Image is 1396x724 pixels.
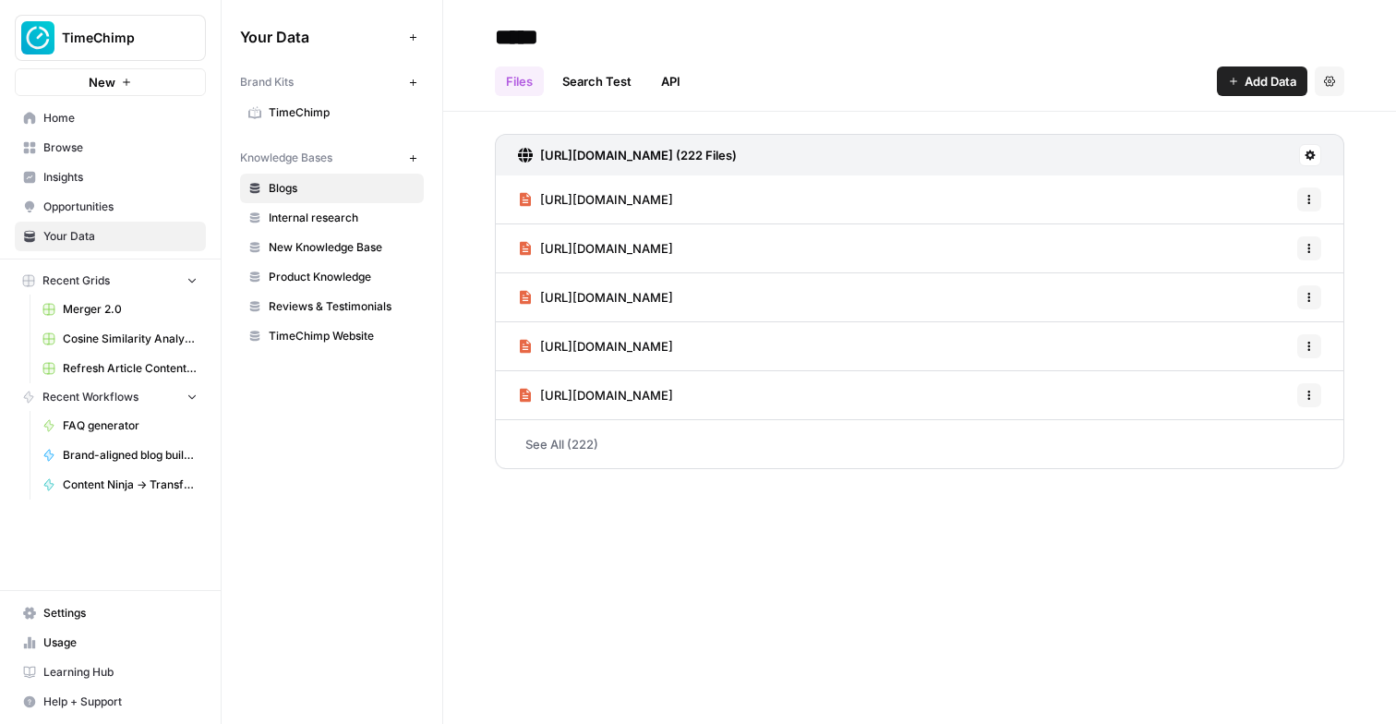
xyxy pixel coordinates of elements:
[63,477,198,493] span: Content Ninja → Transformer
[43,199,198,215] span: Opportunities
[15,192,206,222] a: Opportunities
[540,239,673,258] span: [URL][DOMAIN_NAME]
[15,383,206,411] button: Recent Workflows
[240,98,424,127] a: TimeChimp
[63,331,198,347] span: Cosine Similarity Analysis
[34,411,206,440] a: FAQ generator
[15,628,206,658] a: Usage
[15,598,206,628] a: Settings
[240,74,294,90] span: Brand Kits
[518,371,673,419] a: [URL][DOMAIN_NAME]
[34,295,206,324] a: Merger 2.0
[240,292,424,321] a: Reviews & Testimonials
[240,321,424,351] a: TimeChimp Website
[240,262,424,292] a: Product Knowledge
[15,267,206,295] button: Recent Grids
[540,288,673,307] span: [URL][DOMAIN_NAME]
[269,104,415,121] span: TimeChimp
[495,66,544,96] a: Files
[269,180,415,197] span: Blogs
[518,322,673,370] a: [URL][DOMAIN_NAME]
[43,139,198,156] span: Browse
[15,103,206,133] a: Home
[551,66,643,96] a: Search Test
[240,174,424,203] a: Blogs
[15,222,206,251] a: Your Data
[240,150,332,166] span: Knowledge Bases
[63,301,198,318] span: Merger 2.0
[240,233,424,262] a: New Knowledge Base
[43,605,198,621] span: Settings
[518,273,673,321] a: [URL][DOMAIN_NAME]
[269,269,415,285] span: Product Knowledge
[34,470,206,500] a: Content Ninja → Transformer
[21,21,54,54] img: TimeChimp Logo
[43,110,198,127] span: Home
[540,386,673,404] span: [URL][DOMAIN_NAME]
[540,337,673,356] span: [URL][DOMAIN_NAME]
[540,146,737,164] h3: [URL][DOMAIN_NAME] (222 Files)
[269,239,415,256] span: New Knowledge Base
[62,29,174,47] span: TimeChimp
[269,298,415,315] span: Reviews & Testimonials
[495,420,1344,468] a: See All (222)
[63,360,198,377] span: Refresh Article Content w/ merge
[540,190,673,209] span: [URL][DOMAIN_NAME]
[63,447,198,464] span: Brand-aligned blog builder
[43,664,198,681] span: Learning Hub
[269,210,415,226] span: Internal research
[34,324,206,354] a: Cosine Similarity Analysis
[15,68,206,96] button: New
[518,224,673,272] a: [URL][DOMAIN_NAME]
[43,169,198,186] span: Insights
[15,687,206,717] button: Help + Support
[63,417,198,434] span: FAQ generator
[518,175,673,223] a: [URL][DOMAIN_NAME]
[34,440,206,470] a: Brand-aligned blog builder
[15,658,206,687] a: Learning Hub
[89,73,115,91] span: New
[42,389,138,405] span: Recent Workflows
[43,634,198,651] span: Usage
[42,272,110,289] span: Recent Grids
[650,66,692,96] a: API
[240,26,402,48] span: Your Data
[43,694,198,710] span: Help + Support
[34,354,206,383] a: Refresh Article Content w/ merge
[518,135,737,175] a: [URL][DOMAIN_NAME] (222 Files)
[269,328,415,344] span: TimeChimp Website
[1217,66,1307,96] button: Add Data
[15,15,206,61] button: Workspace: TimeChimp
[43,228,198,245] span: Your Data
[15,133,206,163] a: Browse
[15,163,206,192] a: Insights
[1245,72,1296,90] span: Add Data
[240,203,424,233] a: Internal research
